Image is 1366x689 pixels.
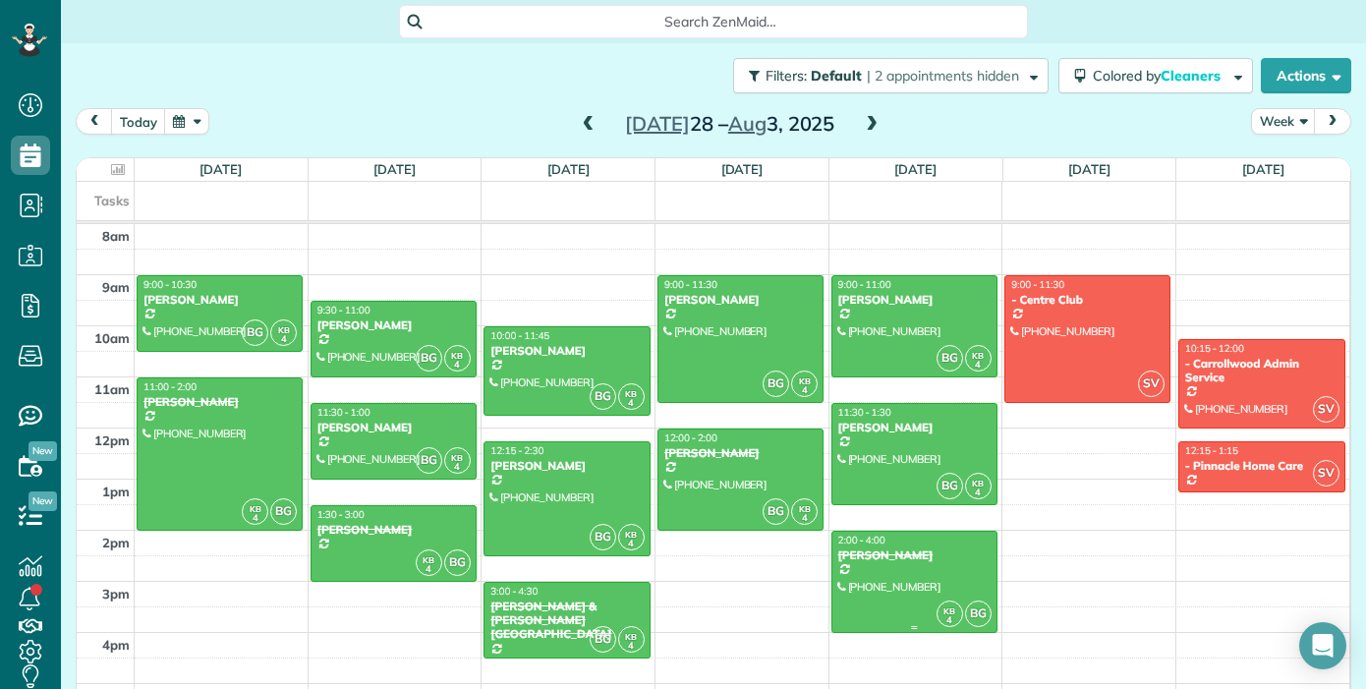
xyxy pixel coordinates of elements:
[416,345,442,372] span: BG
[972,478,984,488] span: KB
[590,383,616,410] span: BG
[111,108,166,135] button: today
[317,304,370,316] span: 9:30 - 11:00
[792,381,817,400] small: 4
[1161,67,1224,85] span: Cleaners
[664,431,717,444] span: 12:00 - 2:00
[1261,58,1351,93] button: Actions
[972,350,984,361] span: KB
[373,161,416,177] a: [DATE]
[792,509,817,528] small: 4
[102,586,130,602] span: 3pm
[625,529,637,540] span: KB
[102,279,130,295] span: 9am
[143,278,197,291] span: 9:00 - 10:30
[894,161,937,177] a: [DATE]
[451,452,463,463] span: KB
[250,503,261,514] span: KB
[451,350,463,361] span: KB
[142,395,297,409] div: [PERSON_NAME]
[316,523,471,537] div: [PERSON_NAME]
[838,278,891,291] span: 9:00 - 11:00
[625,631,637,642] span: KB
[489,459,644,473] div: [PERSON_NAME]
[1242,161,1284,177] a: [DATE]
[867,67,1019,85] span: | 2 appointments hidden
[417,560,441,579] small: 4
[102,484,130,499] span: 1pm
[1184,459,1339,473] div: - Pinnacle Home Care
[937,345,963,372] span: BG
[625,388,637,399] span: KB
[1138,371,1165,397] span: SV
[663,293,818,307] div: [PERSON_NAME]
[28,441,57,461] span: New
[1068,161,1110,177] a: [DATE]
[199,161,242,177] a: [DATE]
[837,421,992,434] div: [PERSON_NAME]
[938,611,962,630] small: 4
[733,58,1049,93] button: Filters: Default | 2 appointments hidden
[1313,396,1339,423] span: SV
[1185,444,1238,457] span: 12:15 - 1:15
[766,67,807,85] span: Filters:
[317,508,365,521] span: 1:30 - 3:00
[965,601,992,627] span: BG
[838,406,891,419] span: 11:30 - 1:30
[316,421,471,434] div: [PERSON_NAME]
[619,637,644,656] small: 4
[1314,108,1351,135] button: next
[94,330,130,346] span: 10am
[490,444,543,457] span: 12:15 - 2:30
[1299,622,1346,669] div: Open Intercom Messenger
[1010,293,1165,307] div: - Centre Club
[489,600,644,642] div: [PERSON_NAME] & [PERSON_NAME][GEOGRAPHIC_DATA]
[490,585,538,598] span: 3:00 - 4:30
[590,626,616,653] span: BG
[763,498,789,525] span: BG
[445,356,470,374] small: 4
[490,329,549,342] span: 10:00 - 11:45
[28,491,57,511] span: New
[837,548,992,562] div: [PERSON_NAME]
[966,356,991,374] small: 4
[270,498,297,525] span: BG
[278,324,290,335] span: KB
[76,108,113,135] button: prev
[799,503,811,514] span: KB
[625,111,690,136] span: [DATE]
[445,458,470,477] small: 4
[619,535,644,553] small: 4
[243,509,267,528] small: 4
[663,446,818,460] div: [PERSON_NAME]
[943,605,955,616] span: KB
[607,113,853,135] h2: 28 – 3, 2025
[444,549,471,576] span: BG
[1251,108,1316,135] button: Week
[242,319,268,346] span: BG
[143,380,197,393] span: 11:00 - 2:00
[1185,342,1244,355] span: 10:15 - 12:00
[811,67,863,85] span: Default
[489,344,644,358] div: [PERSON_NAME]
[94,432,130,448] span: 12pm
[721,161,764,177] a: [DATE]
[1184,357,1339,385] div: - Carrollwood Admin Service
[1011,278,1064,291] span: 9:00 - 11:30
[1313,460,1339,487] span: SV
[316,318,471,332] div: [PERSON_NAME]
[799,375,811,386] span: KB
[102,535,130,550] span: 2pm
[423,554,434,565] span: KB
[966,484,991,502] small: 4
[416,447,442,474] span: BG
[1058,58,1253,93] button: Colored byCleaners
[838,534,885,546] span: 2:00 - 4:00
[102,637,130,653] span: 4pm
[664,278,717,291] span: 9:00 - 11:30
[1093,67,1227,85] span: Colored by
[937,473,963,499] span: BG
[317,406,370,419] span: 11:30 - 1:00
[94,193,130,208] span: Tasks
[763,371,789,397] span: BG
